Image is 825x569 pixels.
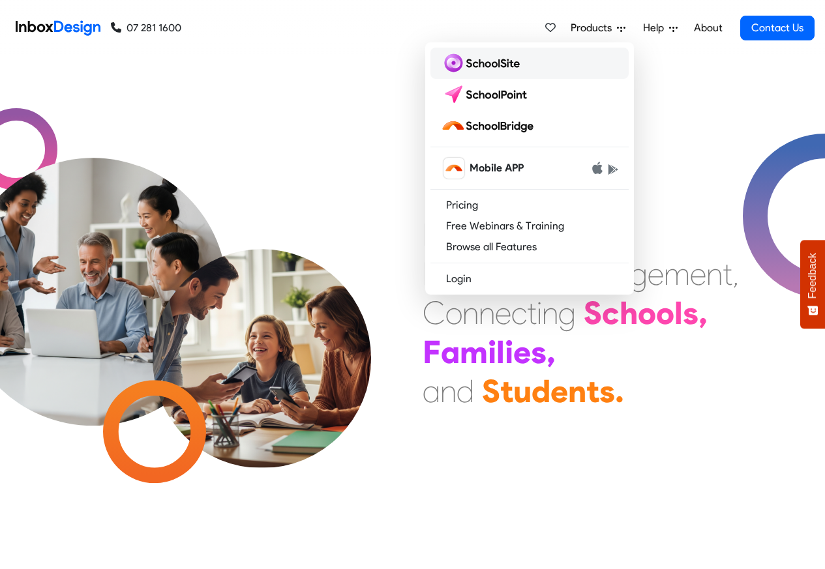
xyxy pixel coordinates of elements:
[441,84,533,105] img: schoolpoint logo
[586,372,599,411] div: t
[532,372,550,411] div: d
[488,332,496,372] div: i
[527,293,537,332] div: t
[558,293,576,332] div: g
[565,15,631,41] a: Products
[479,293,495,332] div: n
[638,293,656,332] div: o
[698,293,708,332] div: ,
[440,372,457,411] div: n
[430,195,629,216] a: Pricing
[457,372,474,411] div: d
[800,240,825,328] button: Feedback - Show survey
[643,20,669,36] span: Help
[441,115,539,136] img: schoolbridge logo
[584,293,602,332] div: S
[638,15,683,41] a: Help
[423,254,439,293] div: E
[807,253,818,299] span: Feedback
[683,293,698,332] div: s
[430,269,629,289] a: Login
[537,293,542,332] div: i
[482,372,500,411] div: S
[423,215,739,411] div: Maximising Efficient & Engagement, Connecting Schools, Families, and Students.
[513,372,532,411] div: u
[430,216,629,237] a: Free Webinars & Training
[615,372,624,411] div: .
[423,215,448,254] div: M
[571,20,617,36] span: Products
[706,254,723,293] div: n
[599,372,615,411] div: s
[423,293,445,332] div: C
[462,293,479,332] div: n
[125,195,398,468] img: parents_with_child.png
[550,372,568,411] div: e
[511,293,527,332] div: c
[441,332,460,372] div: a
[531,332,547,372] div: s
[443,158,464,179] img: schoolbridge icon
[620,293,638,332] div: h
[547,332,556,372] div: ,
[690,254,706,293] div: e
[648,254,664,293] div: e
[445,293,462,332] div: o
[495,293,511,332] div: e
[513,332,531,372] div: e
[740,16,815,40] a: Contact Us
[542,293,558,332] div: n
[630,254,648,293] div: g
[500,372,513,411] div: t
[441,53,525,74] img: schoolsite logo
[460,332,488,372] div: m
[423,372,440,411] div: a
[568,372,586,411] div: n
[690,15,726,41] a: About
[656,293,674,332] div: o
[664,254,690,293] div: m
[111,20,181,36] a: 07 281 1600
[425,42,634,295] div: Products
[423,332,441,372] div: F
[602,293,620,332] div: c
[430,237,629,257] a: Browse all Features
[470,160,524,176] span: Mobile APP
[732,254,739,293] div: ,
[505,332,513,372] div: i
[496,332,505,372] div: l
[723,254,732,293] div: t
[430,153,629,184] a: schoolbridge icon Mobile APP
[674,293,683,332] div: l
